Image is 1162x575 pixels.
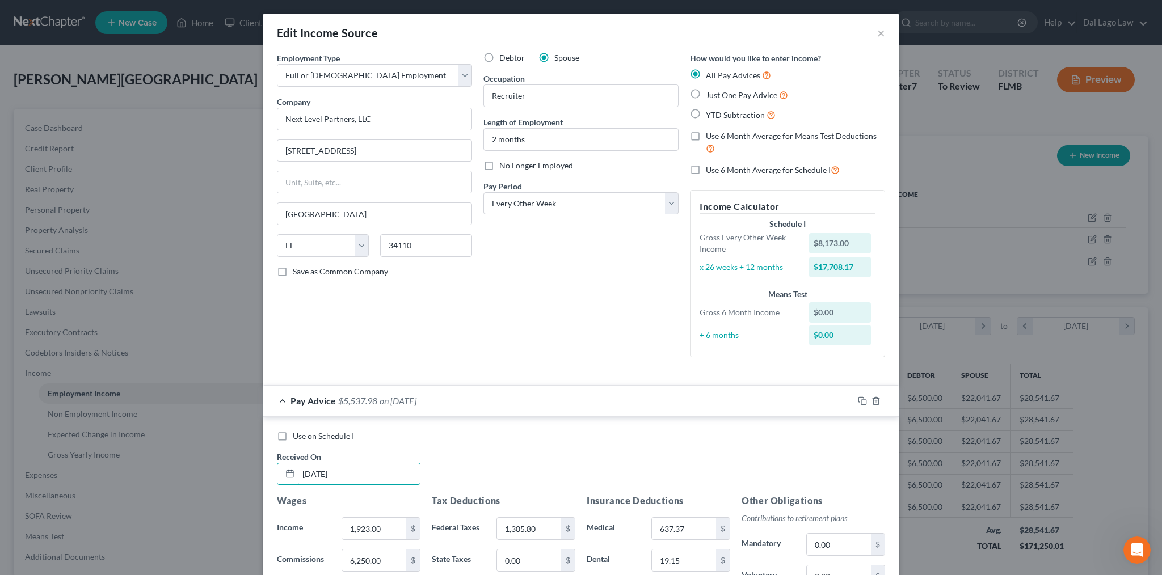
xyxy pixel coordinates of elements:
[380,234,472,257] input: Enter zip...
[55,14,110,26] p: Active 15h ago
[338,395,377,406] span: $5,537.98
[706,110,765,120] span: YTD Subtraction
[54,371,63,380] button: Upload attachment
[877,26,885,40] button: ×
[277,494,420,508] h5: Wages
[690,52,821,64] label: How would you like to enter income?
[742,494,885,508] h5: Other Obligations
[736,533,801,556] label: Mandatory
[277,171,471,193] input: Unit, Suite, etc...
[18,371,27,380] button: Emoji picker
[277,452,321,462] span: Received On
[290,395,336,406] span: Pay Advice
[380,395,416,406] span: on [DATE]
[694,232,803,255] div: Gross Every Other Week Income
[484,85,678,107] input: --
[497,518,561,539] input: 0.00
[807,534,871,555] input: 0.00
[298,463,420,485] input: MM/DD/YYYY
[342,518,406,539] input: 0.00
[561,549,575,571] div: $
[809,257,871,277] div: $17,708.17
[18,96,162,117] b: 🚨ATTN: [GEOGRAPHIC_DATA] of [US_STATE]
[293,267,388,276] span: Save as Common Company
[426,549,491,572] label: State Taxes
[706,165,831,175] span: Use 6 Month Average for Schedule I
[706,90,777,100] span: Just One Pay Advice
[271,549,336,572] label: Commissions
[561,518,575,539] div: $
[742,513,885,524] p: Contributions to retirement plans
[700,218,875,230] div: Schedule I
[499,160,573,170] span: No Longer Employed
[406,518,420,539] div: $
[406,549,420,571] div: $
[432,494,575,508] h5: Tax Deductions
[293,431,354,441] span: Use on Schedule I
[871,534,885,555] div: $
[706,70,760,80] span: All Pay Advices
[809,302,871,323] div: $0.00
[36,371,45,380] button: Gif picker
[72,371,81,380] button: Start recording
[484,129,678,150] input: ex: 2 years
[581,549,646,572] label: Dental
[55,6,129,14] h1: [PERSON_NAME]
[652,518,716,539] input: 0.00
[7,5,29,26] button: go back
[716,518,730,539] div: $
[18,124,177,201] div: The court has added a new Credit Counseling Field that we need to update upon filing. Please remo...
[342,549,406,571] input: 0.00
[9,89,218,233] div: Katie says…
[581,517,646,540] label: Medical
[652,549,716,571] input: 0.00
[483,116,563,128] label: Length of Employment
[426,517,491,540] label: Federal Taxes
[700,289,875,300] div: Means Test
[700,200,875,214] h5: Income Calculator
[277,97,310,107] span: Company
[1123,536,1151,564] iframe: Intercom live chat
[706,131,877,141] span: Use 6 Month Average for Means Test Deductions
[277,53,340,63] span: Employment Type
[694,329,803,341] div: ÷ 6 months
[587,494,730,508] h5: Insurance Deductions
[499,53,525,62] span: Debtor
[809,325,871,345] div: $0.00
[277,522,303,532] span: Income
[18,210,107,217] div: [PERSON_NAME] • [DATE]
[694,307,803,318] div: Gross 6 Month Income
[178,5,199,26] button: Home
[716,549,730,571] div: $
[483,181,522,191] span: Pay Period
[277,203,471,225] input: Enter city...
[483,73,525,84] label: Occupation
[497,549,561,571] input: 0.00
[277,140,471,162] input: Enter address...
[277,108,472,130] input: Search company by name...
[10,348,217,367] textarea: Message…
[694,261,803,273] div: x 26 weeks ÷ 12 months
[9,89,186,208] div: 🚨ATTN: [GEOGRAPHIC_DATA] of [US_STATE]The court has added a new Credit Counseling Field that we n...
[554,53,579,62] span: Spouse
[199,5,220,25] div: Close
[277,25,378,41] div: Edit Income Source
[195,367,213,385] button: Send a message…
[32,6,50,24] img: Profile image for Katie
[809,233,871,253] div: $8,173.00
